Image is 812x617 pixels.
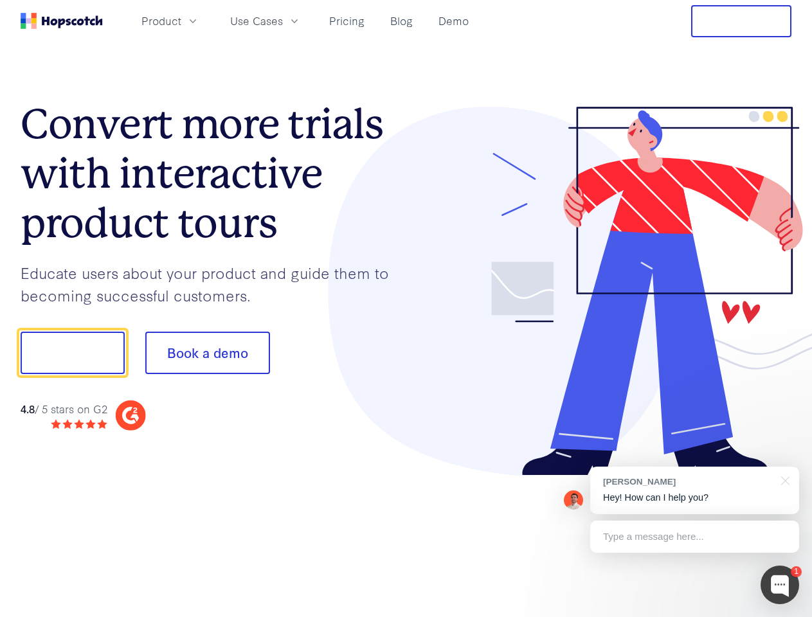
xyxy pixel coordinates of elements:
strong: 4.8 [21,401,35,416]
button: Book a demo [145,332,270,374]
div: 1 [791,566,802,577]
button: Use Cases [222,10,309,31]
div: / 5 stars on G2 [21,401,107,417]
p: Hey! How can I help you? [603,491,786,505]
a: Home [21,13,103,29]
span: Product [141,13,181,29]
a: Demo [433,10,474,31]
p: Educate users about your product and guide them to becoming successful customers. [21,262,406,306]
button: Show me! [21,332,125,374]
button: Product [134,10,207,31]
a: Blog [385,10,418,31]
a: Pricing [324,10,370,31]
h1: Convert more trials with interactive product tours [21,100,406,247]
div: [PERSON_NAME] [603,476,773,488]
img: Mark Spera [564,490,583,510]
span: Use Cases [230,13,283,29]
button: Free Trial [691,5,791,37]
div: Type a message here... [590,521,799,553]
